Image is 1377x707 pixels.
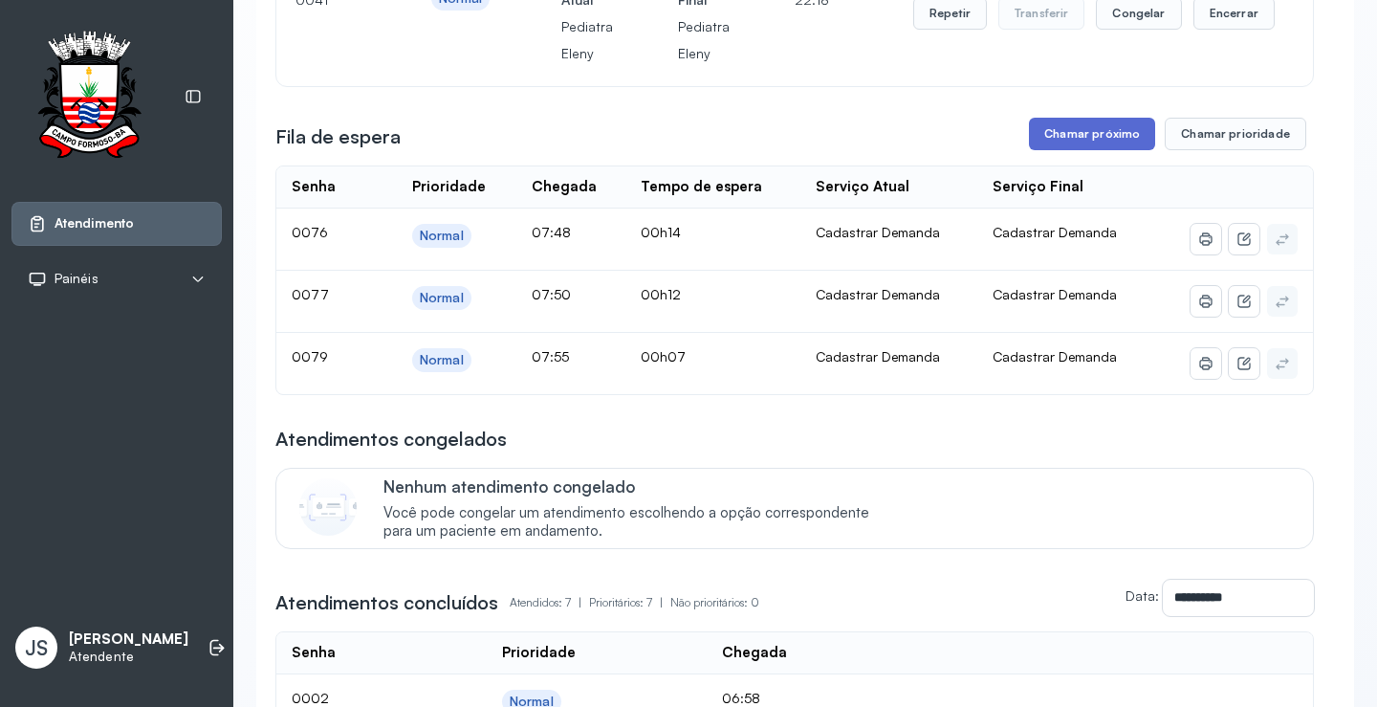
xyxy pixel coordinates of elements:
[292,690,329,706] span: 0002
[579,595,581,609] span: |
[292,178,336,196] div: Senha
[816,286,963,303] div: Cadastrar Demanda
[1029,118,1155,150] button: Chamar próximo
[55,271,98,287] span: Painéis
[420,352,464,368] div: Normal
[502,644,576,662] div: Prioridade
[292,286,329,302] span: 0077
[299,478,357,536] img: Imagem de CalloutCard
[816,348,963,365] div: Cadastrar Demanda
[993,224,1117,240] span: Cadastrar Demanda
[722,644,787,662] div: Chegada
[292,224,328,240] span: 0076
[292,348,328,365] span: 0079
[678,13,730,67] p: Pediatra Eleny
[816,224,963,241] div: Cadastrar Demanda
[20,31,158,164] img: Logotipo do estabelecimento
[532,224,571,240] span: 07:48
[69,649,188,665] p: Atendente
[55,215,134,232] span: Atendimento
[993,178,1083,196] div: Serviço Final
[275,123,401,150] h3: Fila de espera
[69,630,188,649] p: [PERSON_NAME]
[28,214,206,233] a: Atendimento
[641,178,762,196] div: Tempo de espera
[420,290,464,306] div: Normal
[510,589,589,616] p: Atendidos: 7
[561,13,613,67] p: Pediatra Eleny
[722,690,760,706] span: 06:58
[670,589,759,616] p: Não prioritários: 0
[532,348,569,365] span: 07:55
[993,348,1117,365] span: Cadastrar Demanda
[1126,587,1159,604] label: Data:
[532,178,597,196] div: Chegada
[275,589,498,616] h3: Atendimentos concluídos
[532,286,571,302] span: 07:50
[816,178,909,196] div: Serviço Atual
[589,589,670,616] p: Prioritários: 7
[412,178,486,196] div: Prioridade
[641,348,686,365] span: 00h07
[420,228,464,244] div: Normal
[660,595,663,609] span: |
[292,644,336,662] div: Senha
[993,286,1117,302] span: Cadastrar Demanda
[641,224,681,240] span: 00h14
[383,504,889,541] span: Você pode congelar um atendimento escolhendo a opção correspondente para um paciente em andamento.
[1165,118,1306,150] button: Chamar prioridade
[383,476,889,497] p: Nenhum atendimento congelado
[641,286,681,302] span: 00h12
[275,426,507,453] h3: Atendimentos congelados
